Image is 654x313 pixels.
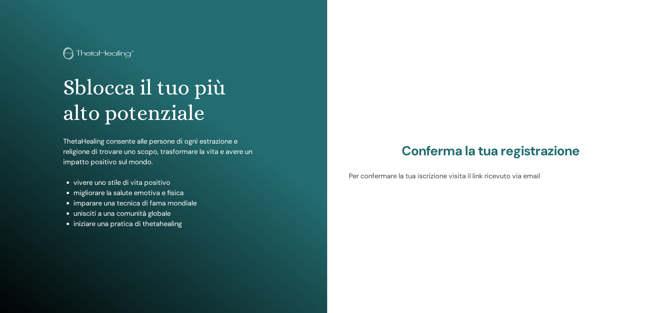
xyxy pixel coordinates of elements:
[73,198,264,208] li: imparare una tecnica di fama mondiale
[349,143,633,159] h2: Conferma la tua registrazione
[63,136,264,167] p: ThetaHealing consente alle persone di ogni estrazione e religione di trovare uno scopo, trasforma...
[349,171,633,181] p: Per confermare la tua iscrizione visita il link ricevuto via email
[73,208,264,219] li: unisciti a una comunità globale
[63,75,264,126] h1: Sblocca il tuo più alto potenziale
[73,177,264,188] li: vivere uno stile di vita positivo
[73,219,264,229] li: iniziare una pratica di thetahealing
[73,188,264,198] li: migliorare la salute emotiva e fisica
